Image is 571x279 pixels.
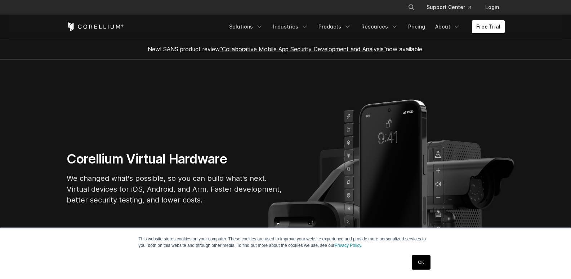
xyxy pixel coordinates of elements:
span: New! SANS product review now available. [148,45,424,53]
a: Industries [269,20,313,33]
a: Products [314,20,356,33]
p: This website stores cookies on your computer. These cookies are used to improve your website expe... [139,236,433,249]
a: Corellium Home [67,22,124,31]
button: Search [405,1,418,14]
a: About [431,20,465,33]
p: We changed what's possible, so you can build what's next. Virtual devices for iOS, Android, and A... [67,173,283,205]
div: Navigation Menu [225,20,505,33]
a: Pricing [404,20,429,33]
a: Support Center [421,1,477,14]
a: "Collaborative Mobile App Security Development and Analysis" [220,45,386,53]
a: OK [412,255,430,270]
a: Resources [357,20,402,33]
a: Solutions [225,20,267,33]
div: Navigation Menu [399,1,505,14]
a: Free Trial [472,20,505,33]
h1: Corellium Virtual Hardware [67,151,283,167]
a: Privacy Policy. [335,243,362,248]
a: Login [479,1,505,14]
